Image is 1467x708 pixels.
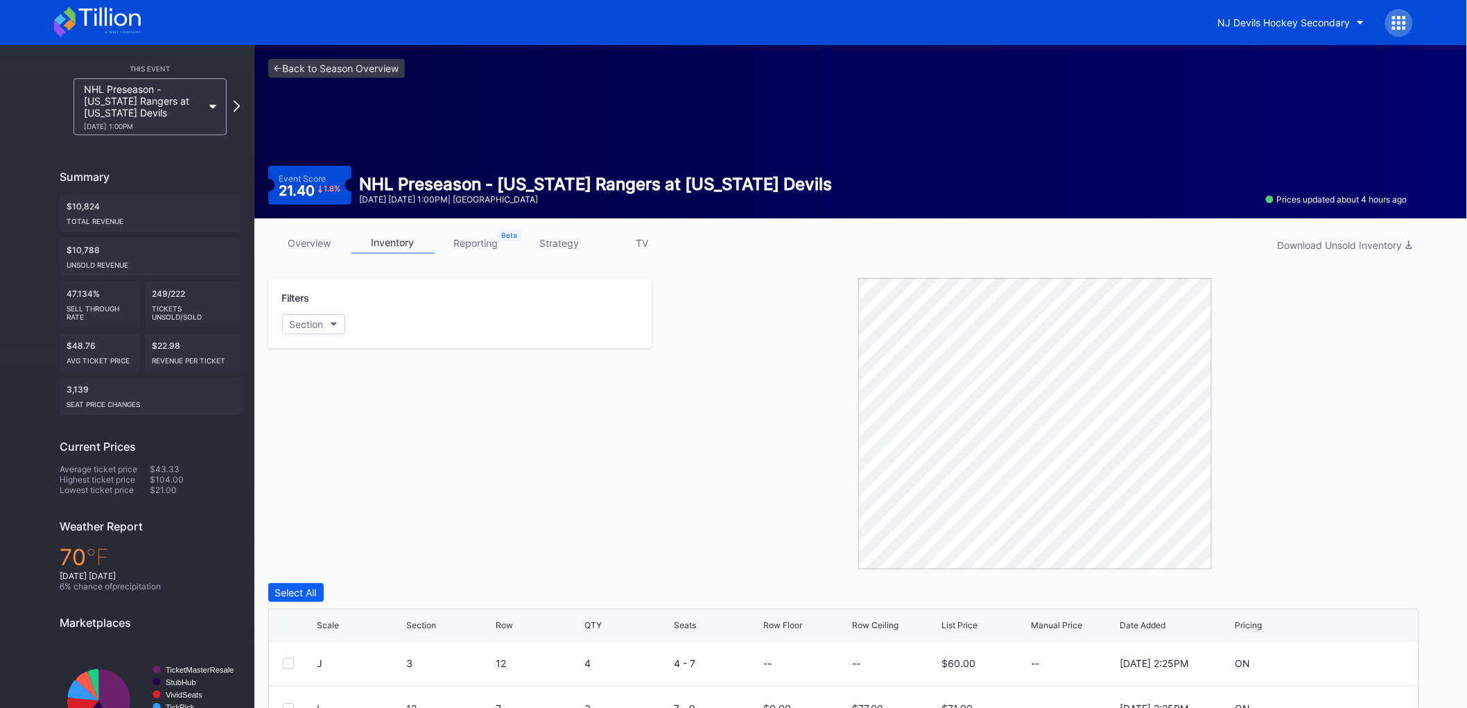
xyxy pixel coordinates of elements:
div: Scale [318,620,340,630]
div: NHL Preseason - [US_STATE] Rangers at [US_STATE] Devils [84,83,203,130]
div: Date Added [1120,620,1166,630]
div: NJ Devils Hockey Secondary [1218,17,1351,28]
div: $10,788 [60,238,241,276]
div: 12 [496,657,582,669]
a: <-Back to Season Overview [268,59,405,78]
div: $21.00 [150,485,241,495]
div: Revenue per ticket [152,351,234,365]
button: Select All [268,583,324,602]
div: [DATE] [DATE] [60,571,241,581]
div: -- [763,657,772,669]
div: 4 - 7 [674,657,760,669]
div: Row Floor [763,620,802,630]
div: 3 [406,657,492,669]
div: Tickets Unsold/Sold [152,299,234,321]
div: Total Revenue [67,211,234,225]
div: 21.40 [279,184,341,198]
div: $10,824 [60,194,241,232]
text: VividSeats [166,691,202,699]
div: List Price [942,620,978,630]
text: TicketMasterResale [166,666,234,674]
div: 4 [585,657,671,669]
div: Marketplaces [60,616,241,630]
div: [DATE] [DATE] 1:00PM | [GEOGRAPHIC_DATA] [360,194,833,205]
button: Download Unsold Inventory [1271,236,1419,254]
div: NHL Preseason - [US_STATE] Rangers at [US_STATE] Devils [360,174,833,194]
a: inventory [351,232,435,254]
div: $43.33 [150,464,241,474]
div: 6 % chance of precipitation [60,581,241,592]
span: ℉ [87,544,110,571]
div: Highest ticket price [60,474,150,485]
div: 47.134% [60,282,140,328]
div: [DATE] 1:00PM [84,122,203,130]
button: NJ Devils Hockey Secondary [1208,10,1375,35]
button: Section [282,314,345,334]
div: Select All [275,587,317,598]
div: Avg ticket price [67,351,133,365]
div: Weather Report [60,519,241,533]
div: $104.00 [150,474,241,485]
div: Manual Price [1031,620,1082,630]
div: -- [1031,657,1117,669]
div: Pricing [1235,620,1262,630]
div: $60.00 [942,657,976,669]
div: 1.8 % [324,185,340,193]
div: seat price changes [67,395,234,408]
div: Filters [282,292,638,304]
div: [DATE] 2:25PM [1120,657,1189,669]
div: Row Ceiling [853,620,899,630]
text: StubHub [166,678,196,687]
div: $22.98 [145,334,241,372]
div: ON [1235,657,1251,669]
div: -- [853,657,861,669]
div: 3,139 [60,377,241,415]
div: Download Unsold Inventory [1278,239,1412,251]
div: Average ticket price [60,464,150,474]
div: QTY [585,620,602,630]
div: 249/222 [145,282,241,328]
div: Summary [60,170,241,184]
div: Event Score [279,173,326,184]
div: Prices updated about 4 hours ago [1266,194,1407,205]
div: J [318,657,323,669]
div: $48.76 [60,334,140,372]
a: TV [601,232,684,254]
a: overview [268,232,351,254]
div: Section [406,620,436,630]
div: This Event [60,64,241,73]
div: Sell Through Rate [67,299,133,321]
div: Seats [674,620,696,630]
a: strategy [518,232,601,254]
div: Unsold Revenue [67,255,234,269]
div: 70 [60,544,241,571]
div: Lowest ticket price [60,485,150,495]
div: Current Prices [60,440,241,454]
a: reporting [435,232,518,254]
div: Section [290,318,324,330]
div: Row [496,620,513,630]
